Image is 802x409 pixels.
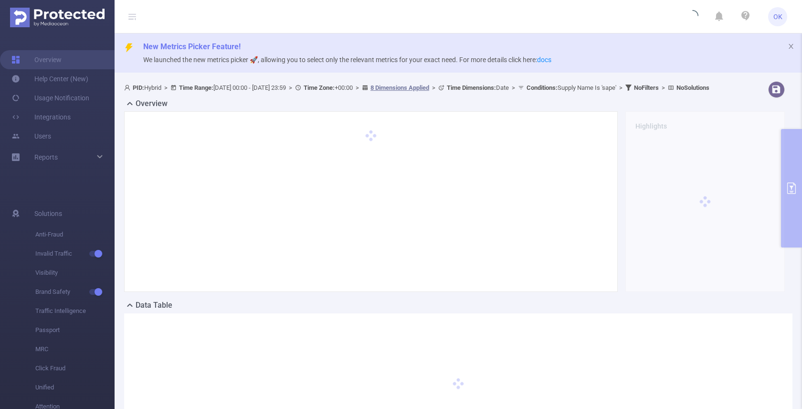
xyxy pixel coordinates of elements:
i: icon: user [124,85,133,91]
span: > [659,84,668,91]
h2: Overview [136,98,168,109]
b: Time Zone: [304,84,335,91]
span: > [286,84,295,91]
span: We launched the new metrics picker 🚀, allowing you to select only the relevant metrics for your e... [143,56,551,64]
a: docs [537,56,551,64]
i: icon: loading [687,10,698,23]
span: > [616,84,625,91]
h2: Data Table [136,300,172,311]
img: Protected Media [10,8,105,27]
a: Integrations [11,108,71,127]
a: Overview [11,50,62,69]
i: icon: thunderbolt [124,43,134,53]
a: Reports [34,148,58,167]
span: Hybrid [DATE] 00:00 - [DATE] 23:59 +00:00 [124,84,709,91]
button: icon: close [788,41,794,52]
span: Visibility [35,263,115,282]
span: Passport [35,321,115,340]
span: Supply Name Is 'sape' [527,84,616,91]
span: Solutions [34,204,62,223]
u: 8 Dimensions Applied [370,84,429,91]
b: Conditions : [527,84,558,91]
span: MRC [35,340,115,359]
span: Reports [34,153,58,161]
b: No Solutions [676,84,709,91]
a: Help Center (New) [11,69,88,88]
span: Date [447,84,509,91]
i: icon: close [788,43,794,50]
a: Users [11,127,51,146]
span: Traffic Intelligence [35,301,115,321]
span: Unified [35,378,115,397]
span: > [429,84,438,91]
span: > [353,84,362,91]
span: Invalid Traffic [35,244,115,263]
span: > [509,84,518,91]
b: PID: [133,84,144,91]
b: Time Dimensions : [447,84,496,91]
span: New Metrics Picker Feature! [143,42,241,51]
span: OK [773,7,782,26]
span: Anti-Fraud [35,225,115,244]
b: No Filters [634,84,659,91]
span: > [161,84,170,91]
a: Usage Notification [11,88,89,108]
b: Time Range: [179,84,213,91]
span: Click Fraud [35,359,115,378]
span: Brand Safety [35,282,115,301]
